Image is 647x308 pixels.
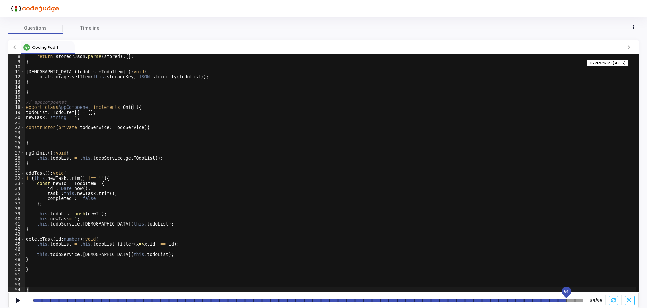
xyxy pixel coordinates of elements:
[8,201,25,206] div: 37
[8,166,25,171] div: 30
[8,161,25,166] div: 29
[8,262,25,267] div: 49
[8,287,25,292] div: 54
[8,105,25,110] div: 18
[8,100,25,105] div: 17
[8,186,25,191] div: 34
[8,145,25,150] div: 26
[8,196,25,201] div: 36
[8,54,25,59] div: 8
[8,13,46,17] a: View Description
[8,221,25,227] div: 41
[8,176,25,181] div: 32
[8,247,25,252] div: 46
[8,69,25,74] div: 11
[8,120,25,125] div: 21
[8,267,25,272] div: 50
[8,79,25,85] div: 13
[8,115,25,120] div: 20
[8,277,25,282] div: 52
[8,181,25,186] div: 33
[8,90,25,95] div: 15
[8,227,25,232] div: 42
[8,242,25,247] div: 45
[8,171,25,176] div: 31
[8,272,25,277] div: 51
[8,156,25,161] div: 28
[8,150,25,156] div: 27
[8,2,59,15] img: logo
[8,257,25,262] div: 48
[589,297,602,303] strong: 64/66
[8,135,25,140] div: 24
[8,110,25,115] div: 19
[32,45,58,50] span: Coding Pad 1
[8,140,25,145] div: 25
[8,59,25,64] div: 9
[8,95,25,100] div: 16
[8,282,25,287] div: 53
[8,74,25,79] div: 12
[564,288,569,294] span: 64
[8,85,25,90] div: 14
[8,216,25,221] div: 40
[8,125,25,130] div: 22
[8,191,25,196] div: 35
[8,64,25,69] div: 10
[80,25,99,32] span: Timeline
[8,252,25,257] div: 47
[8,232,25,237] div: 43
[8,130,25,135] div: 23
[8,25,63,32] span: Questions
[8,237,25,242] div: 44
[8,211,25,216] div: 39
[8,206,25,211] div: 38
[590,60,626,66] span: TYPESCRIPT(4.3.5)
